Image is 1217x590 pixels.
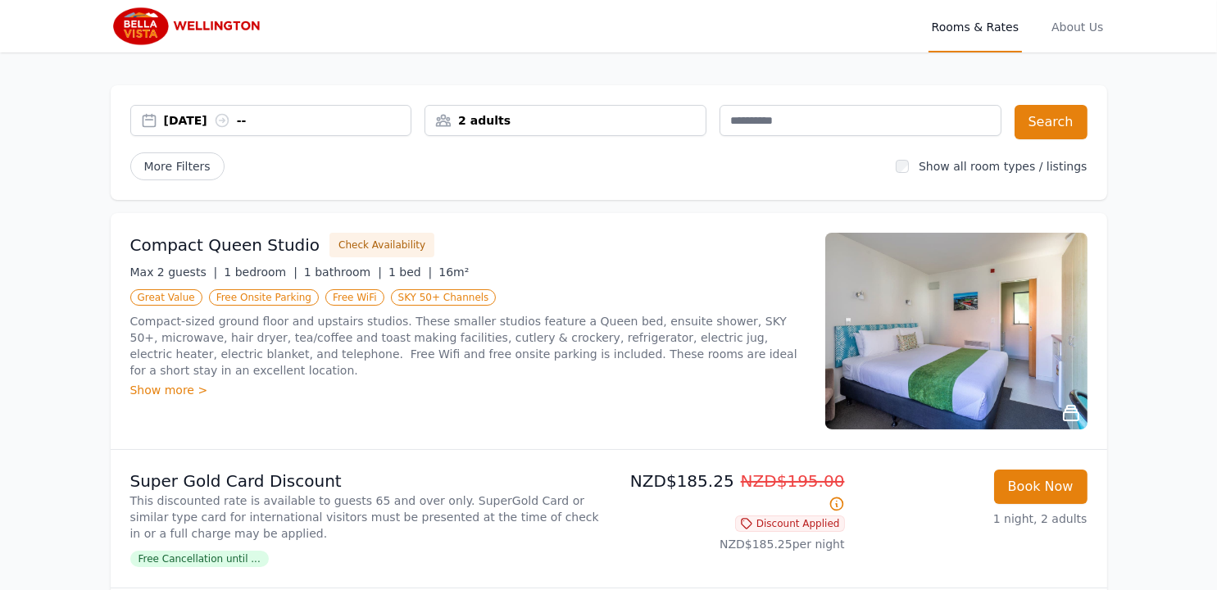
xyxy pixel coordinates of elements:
span: Free WiFi [325,289,384,306]
p: NZD$185.25 per night [615,536,845,552]
button: Check Availability [329,233,434,257]
span: 1 bathroom | [304,265,382,279]
span: SKY 50+ Channels [391,289,497,306]
span: More Filters [130,152,225,180]
p: This discounted rate is available to guests 65 and over only. SuperGold Card or similar type card... [130,492,602,542]
p: NZD$185.25 [615,470,845,515]
button: Search [1015,105,1088,139]
span: Free Onsite Parking [209,289,319,306]
p: Super Gold Card Discount [130,470,602,492]
span: 16m² [438,265,469,279]
span: Discount Applied [735,515,845,532]
span: NZD$195.00 [741,471,845,491]
span: Great Value [130,289,202,306]
div: 2 adults [425,112,706,129]
span: 1 bed | [388,265,432,279]
span: 1 bedroom | [224,265,297,279]
div: Show more > [130,382,806,398]
p: 1 night, 2 adults [858,511,1088,527]
div: [DATE] -- [164,112,411,129]
span: Max 2 guests | [130,265,218,279]
h3: Compact Queen Studio [130,234,320,256]
span: Free Cancellation until ... [130,551,269,567]
label: Show all room types / listings [919,160,1087,173]
button: Book Now [994,470,1088,504]
p: Compact-sized ground floor and upstairs studios. These smaller studios feature a Queen bed, ensui... [130,313,806,379]
img: Bella Vista Wellington [111,7,268,46]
